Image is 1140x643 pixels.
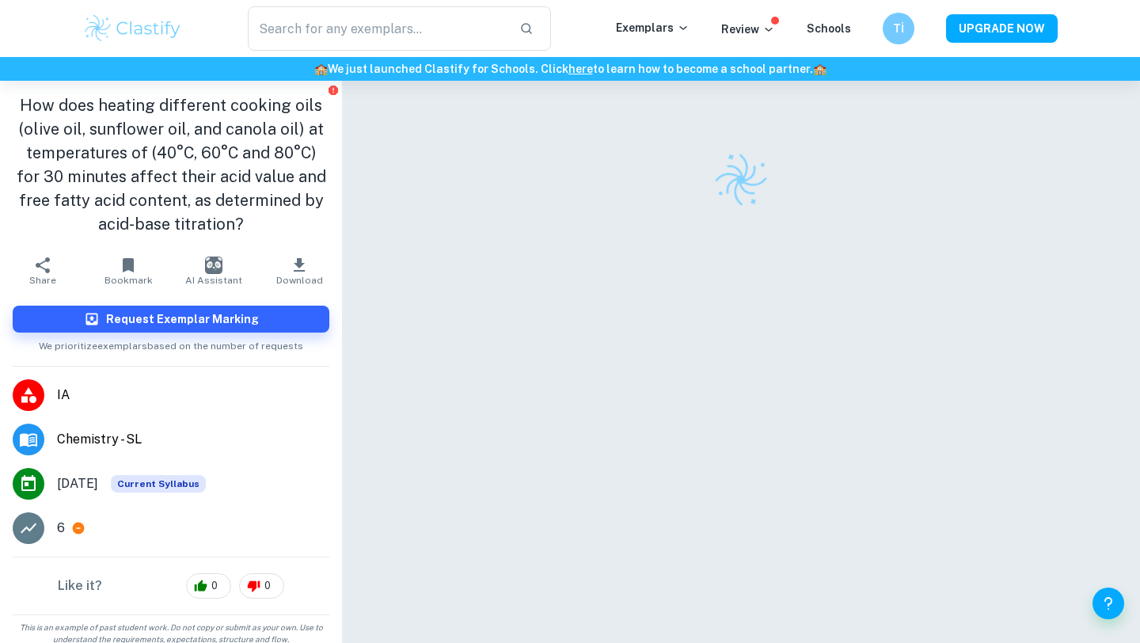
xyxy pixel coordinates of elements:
span: AI Assistant [185,275,242,286]
div: 0 [239,573,284,599]
span: Bookmark [104,275,153,286]
button: Bookmark [85,249,171,293]
span: 0 [203,578,226,594]
h6: Request Exemplar Marking [106,310,259,328]
span: IA [57,386,329,405]
p: Exemplars [616,19,690,36]
span: Share [29,275,56,286]
h1: How does heating different cooking oils (olive oil, sunflower oil, and canola oil) at temperature... [13,93,329,236]
div: 0 [186,573,231,599]
span: Chemistry - SL [57,430,329,449]
button: Download [256,249,342,293]
h6: We just launched Clastify for Schools. Click to learn how to become a school partner. [3,60,1137,78]
span: 🏫 [314,63,328,75]
img: Clastify logo [708,146,775,214]
a: Schools [807,22,851,35]
button: Tİ [883,13,914,44]
span: We prioritize exemplars based on the number of requests [39,333,303,353]
span: 🏫 [813,63,826,75]
button: Request Exemplar Marking [13,306,329,333]
button: AI Assistant [171,249,256,293]
span: Download [276,275,323,286]
p: Review [721,21,775,38]
img: AI Assistant [205,257,222,274]
button: Report issue [327,84,339,96]
button: UPGRADE NOW [946,14,1058,43]
span: 0 [256,578,279,594]
div: This exemplar is based on the current syllabus. Feel free to refer to it for inspiration/ideas wh... [111,475,206,493]
h6: Like it? [58,576,102,595]
input: Search for any exemplars... [248,6,507,51]
span: Current Syllabus [111,475,206,493]
span: [DATE] [57,474,98,493]
a: here [568,63,593,75]
button: Help and Feedback [1092,588,1124,619]
h6: Tİ [890,20,908,37]
img: Clastify logo [82,13,183,44]
p: 6 [57,519,65,538]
